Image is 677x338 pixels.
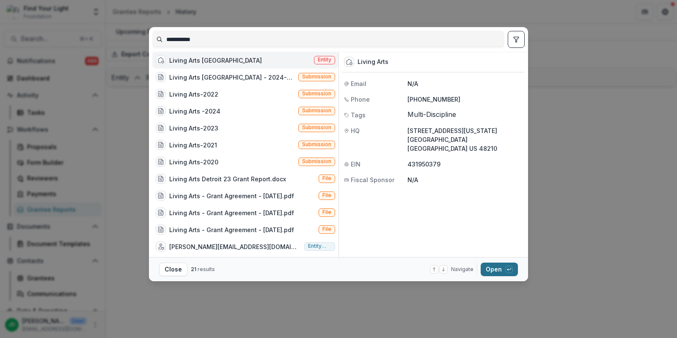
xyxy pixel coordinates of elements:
div: Living Arts-2022 [169,90,218,99]
button: Close [159,263,187,276]
span: Submission [302,125,331,130]
span: Submission [302,141,331,147]
p: 431950379 [407,160,523,169]
div: Living Arts -2024 [169,107,220,116]
span: File [322,209,331,215]
span: results [198,266,215,272]
span: Submission [302,108,331,114]
span: Submission [302,158,331,164]
p: [PHONE_NUMBER] [407,95,523,104]
span: 21 [191,266,196,272]
div: Living Arts - Grant Agreement - [DATE].pdf [169,225,294,234]
div: Living Arts Detroit 23 Grant Report.docx [169,175,286,183]
button: Open [481,263,518,276]
span: Entity user [308,243,331,249]
span: Navigate [451,266,473,273]
div: Living Arts - Grant Agreement - [DATE].pdf [169,208,294,217]
div: Living Arts-2023 [169,124,218,133]
span: Submission [302,74,331,80]
div: Living Arts-2021 [169,141,217,150]
p: N/A [407,79,523,88]
span: File [322,175,331,181]
span: Entity [318,57,331,63]
span: Tags [351,111,366,119]
span: Fiscal Sponsor [351,175,394,184]
span: File [322,226,331,232]
div: Living Arts - Grant Agreement - [DATE].pdf [169,191,294,200]
span: Submission [302,91,331,97]
div: Living Arts-2020 [169,158,218,166]
p: N/A [407,175,523,184]
div: Living Arts [GEOGRAPHIC_DATA] - 2024-25 - Find Your Light Foundation Request for Proposal [169,73,295,82]
div: Living Arts [358,58,388,66]
button: toggle filters [508,31,525,48]
span: File [322,192,331,198]
div: [PERSON_NAME][EMAIL_ADDRESS][DOMAIN_NAME] [169,242,301,251]
span: Email [351,79,366,88]
p: [STREET_ADDRESS][US_STATE] [GEOGRAPHIC_DATA] [GEOGRAPHIC_DATA] US 48210 [407,126,523,153]
div: Living Arts [GEOGRAPHIC_DATA] [169,56,262,65]
span: Phone [351,95,370,104]
span: EIN [351,160,361,169]
span: Multi-Discipline [407,111,456,119]
span: HQ [351,126,360,135]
